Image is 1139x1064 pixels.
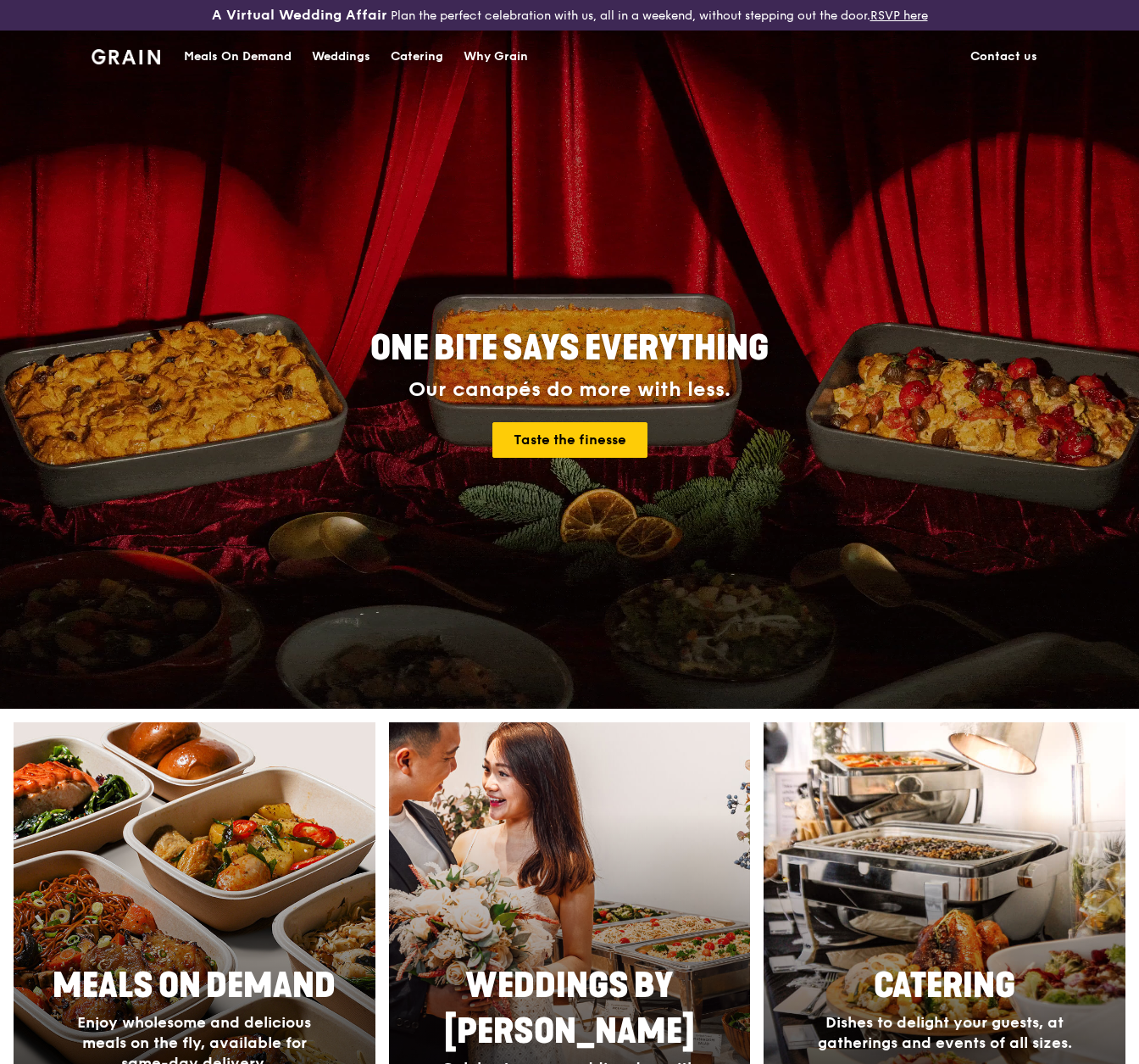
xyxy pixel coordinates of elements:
[492,422,647,458] a: Taste the finesse
[391,31,443,82] div: Catering
[302,31,381,82] a: Weddings
[818,1013,1072,1052] span: Dishes to delight your guests, at gatherings and events of all sizes.
[870,8,928,23] a: RSVP here
[53,966,336,1006] span: Meals On Demand
[444,966,695,1052] span: Weddings by [PERSON_NAME]
[960,31,1047,82] a: Contact us
[874,966,1015,1006] span: Catering
[92,49,160,64] img: Grain
[381,31,453,82] a: Catering
[184,31,292,82] div: Meals On Demand
[312,31,370,82] div: Weddings
[92,30,160,81] a: GrainGrain
[190,7,949,24] div: Plan the perfect celebration with us, all in a weekend, without stepping out the door.
[370,328,769,369] span: ONE BITE SAYS EVERYTHING
[453,31,538,82] a: Why Grain
[464,31,528,82] div: Why Grain
[212,7,387,24] h3: A Virtual Wedding Affair
[264,378,875,402] div: Our canapés do more with less.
